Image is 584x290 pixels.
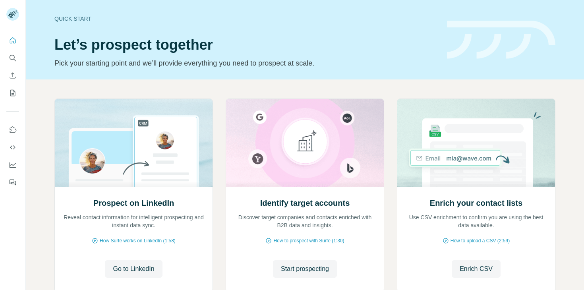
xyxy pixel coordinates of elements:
button: Use Surfe on LinkedIn [6,123,19,137]
button: Dashboard [6,158,19,172]
h1: Let’s prospect together [54,37,437,53]
button: Enrich CSV [452,260,501,278]
button: Quick start [6,33,19,48]
p: Pick your starting point and we’ll provide everything you need to prospect at scale. [54,58,437,69]
span: Enrich CSV [460,264,493,274]
button: Use Surfe API [6,140,19,155]
h2: Prospect on LinkedIn [93,197,174,209]
img: Identify target accounts [226,99,384,187]
span: Start prospecting [281,264,329,274]
p: Discover target companies and contacts enriched with B2B data and insights. [234,213,376,229]
button: My lists [6,86,19,100]
span: How to prospect with Surfe (1:30) [273,237,344,244]
img: Enrich your contact lists [397,99,555,187]
button: Search [6,51,19,65]
p: Use CSV enrichment to confirm you are using the best data available. [405,213,547,229]
h2: Enrich your contact lists [430,197,522,209]
button: Enrich CSV [6,68,19,83]
button: Start prospecting [273,260,337,278]
div: Quick start [54,15,437,23]
span: How to upload a CSV (2:59) [451,237,510,244]
button: Go to LinkedIn [105,260,162,278]
img: Prospect on LinkedIn [54,99,213,187]
span: How Surfe works on LinkedIn (1:58) [100,237,176,244]
span: Go to LinkedIn [113,264,154,274]
button: Feedback [6,175,19,189]
p: Reveal contact information for intelligent prospecting and instant data sync. [63,213,205,229]
h2: Identify target accounts [260,197,350,209]
img: banner [447,21,555,59]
